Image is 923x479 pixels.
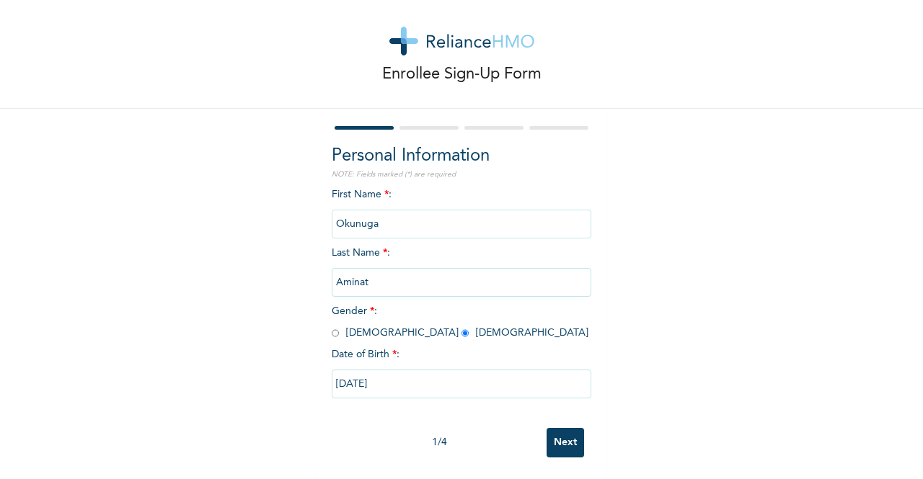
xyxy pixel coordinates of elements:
[382,63,542,86] p: Enrollee Sign-Up Form
[332,143,591,169] h2: Personal Information
[332,248,591,287] span: Last Name :
[332,306,588,338] span: Gender : [DEMOGRAPHIC_DATA] [DEMOGRAPHIC_DATA]
[332,370,591,398] input: DD-MM-YYYY
[332,210,591,238] input: Enter your first name
[547,428,584,457] input: Next
[332,268,591,297] input: Enter your last name
[332,189,591,229] span: First Name :
[332,435,547,450] div: 1 / 4
[332,347,399,362] span: Date of Birth :
[332,169,591,180] p: NOTE: Fields marked (*) are required
[389,27,534,55] img: logo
